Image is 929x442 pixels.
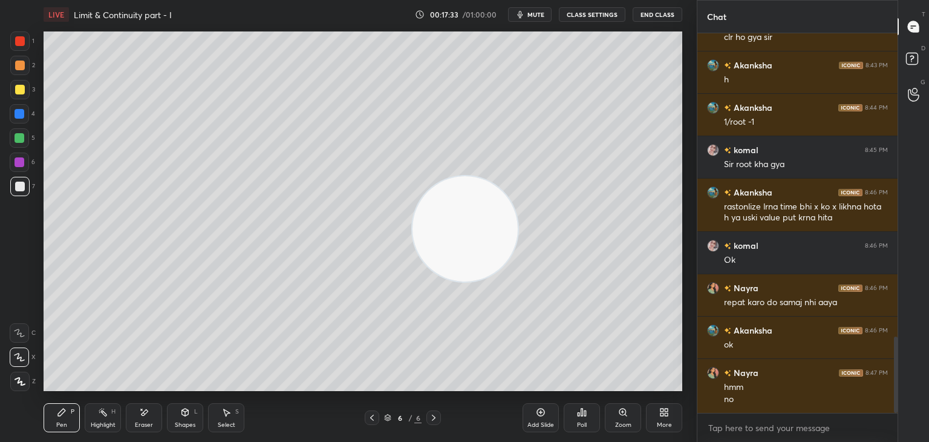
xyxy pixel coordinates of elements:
div: 3 [10,80,35,99]
h6: Akanksha [731,59,772,71]
div: 8:43 PM [865,62,888,69]
div: P [71,409,74,415]
button: CLASS SETTINGS [559,7,625,22]
img: 75525286b9fc476e9811fc1bbed32f4b.jpg [707,102,719,114]
div: 8:46 PM [865,327,888,334]
div: 6 [10,153,35,172]
h4: Limit & Continuity part - I [74,9,172,21]
div: LIVE [44,7,69,22]
p: G [921,78,925,87]
div: 6 [414,412,422,423]
div: grid [697,33,898,414]
div: clr ho gya sir [724,31,888,44]
h6: Akanksha [731,324,772,337]
p: Chat [697,1,736,33]
div: 8:47 PM [865,369,888,377]
img: 975ecd9776284713a6878d052d838006.jpg [707,240,719,252]
div: Add Slide [527,422,554,428]
img: iconic-dark.1390631f.png [838,327,862,334]
div: 4 [10,104,35,124]
button: End Class [633,7,682,22]
img: no-rating-badge.077c3623.svg [724,105,731,111]
img: no-rating-badge.077c3623.svg [724,147,731,154]
div: Zoom [615,422,631,428]
div: C [10,323,36,343]
img: cefa96f7132d417eb9eff3bb7cad89c9.jpg [707,367,719,379]
div: repat karo do samaj nhi aaya [724,297,888,309]
div: 8:45 PM [865,147,888,154]
h6: komal [731,239,758,252]
img: 75525286b9fc476e9811fc1bbed32f4b.jpg [707,186,719,199]
div: / [408,414,412,421]
img: no-rating-badge.077c3623.svg [724,243,731,249]
div: ok [724,339,888,351]
div: 8:46 PM [865,285,888,292]
div: Poll [577,422,587,428]
h6: Akanksha [731,186,772,199]
div: Select [218,422,235,428]
h6: Nayra [731,366,758,379]
img: no-rating-badge.077c3623.svg [724,62,731,69]
h6: komal [731,143,758,156]
div: h [724,74,888,86]
img: no-rating-badge.077c3623.svg [724,190,731,196]
img: iconic-dark.1390631f.png [838,104,862,111]
div: 2 [10,56,35,75]
img: no-rating-badge.077c3623.svg [724,370,731,377]
img: iconic-dark.1390631f.png [838,285,862,292]
div: Pen [56,422,67,428]
img: 975ecd9776284713a6878d052d838006.jpg [707,144,719,156]
h6: Akanksha [731,101,772,114]
div: Ok [724,254,888,266]
div: 5 [10,128,35,148]
div: Shapes [175,422,195,428]
img: 75525286b9fc476e9811fc1bbed32f4b.jpg [707,59,719,71]
div: X [10,348,36,367]
img: iconic-dark.1390631f.png [839,62,863,69]
div: 1/root -1 [724,116,888,128]
p: D [921,44,925,53]
h6: Nayra [731,282,758,294]
div: Z [10,372,36,391]
div: no [724,394,888,406]
div: More [657,422,672,428]
div: L [194,409,198,415]
div: S [235,409,239,415]
div: Highlight [91,422,116,428]
div: 8:46 PM [865,242,888,249]
div: H [111,409,116,415]
p: T [922,10,925,19]
img: iconic-dark.1390631f.png [839,369,863,377]
img: no-rating-badge.077c3623.svg [724,285,731,292]
img: no-rating-badge.077c3623.svg [724,328,731,334]
div: rastonlize lrna time bhi x ko x likhna hota h ya uski value put krna hita [724,201,888,224]
img: iconic-dark.1390631f.png [838,189,862,196]
div: Sir root kha gya [724,159,888,171]
img: 75525286b9fc476e9811fc1bbed32f4b.jpg [707,325,719,337]
div: hmm [724,381,888,394]
div: 7 [10,177,35,196]
div: 6 [394,414,406,421]
span: mute [527,10,544,19]
div: Eraser [135,422,153,428]
div: 1 [10,31,34,51]
div: 8:44 PM [865,104,888,111]
img: cefa96f7132d417eb9eff3bb7cad89c9.jpg [707,282,719,294]
button: mute [508,7,552,22]
div: 8:46 PM [865,189,888,196]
